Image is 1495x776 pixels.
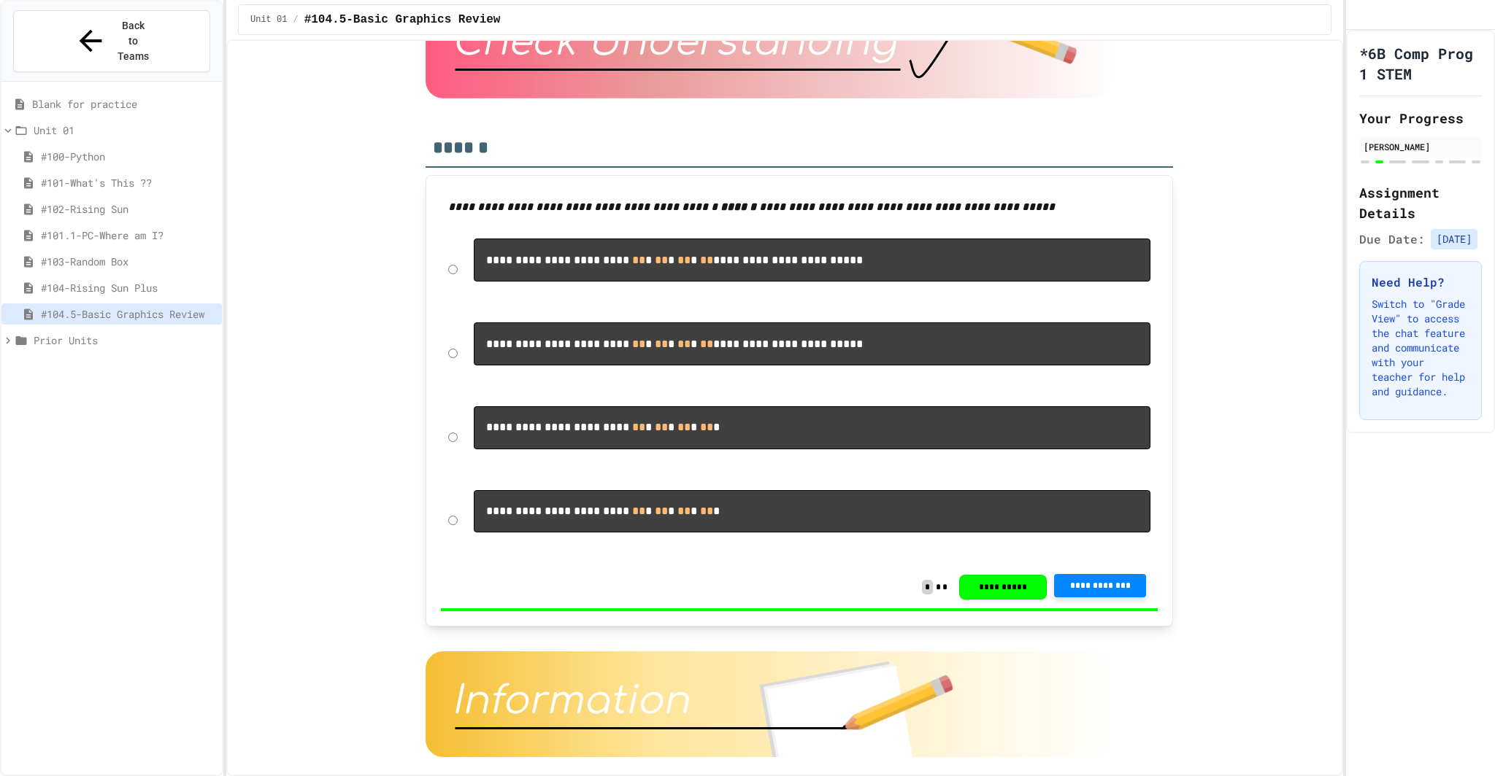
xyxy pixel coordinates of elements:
[41,306,216,322] span: #104.5-Basic Graphics Review
[41,201,216,217] span: #102-Rising Sun
[250,14,287,26] span: Unit 01
[34,123,216,138] span: Unit 01
[1359,108,1482,128] h2: Your Progress
[32,96,216,112] span: Blank for practice
[1431,229,1477,249] span: [DATE]
[1359,182,1482,223] h2: Assignment Details
[41,149,216,164] span: #100-Python
[41,228,216,243] span: #101.1-PC-Where am I?
[1364,140,1477,153] div: [PERSON_NAME]
[41,175,216,190] span: #101-What's This ??
[41,254,216,269] span: #103-Random Box
[1359,230,1425,248] span: Due Date:
[1372,297,1469,399] p: Switch to "Grade View" to access the chat feature and communicate with your teacher for help and ...
[41,280,216,295] span: #104-Rising Sun Plus
[293,14,298,26] span: /
[34,333,216,348] span: Prior Units
[1359,43,1482,84] h1: *6B Comp Prog 1 STEM
[1372,273,1469,291] h3: Need Help?
[116,18,150,64] span: Back to Teams
[304,11,501,28] span: #104.5-Basic Graphics Review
